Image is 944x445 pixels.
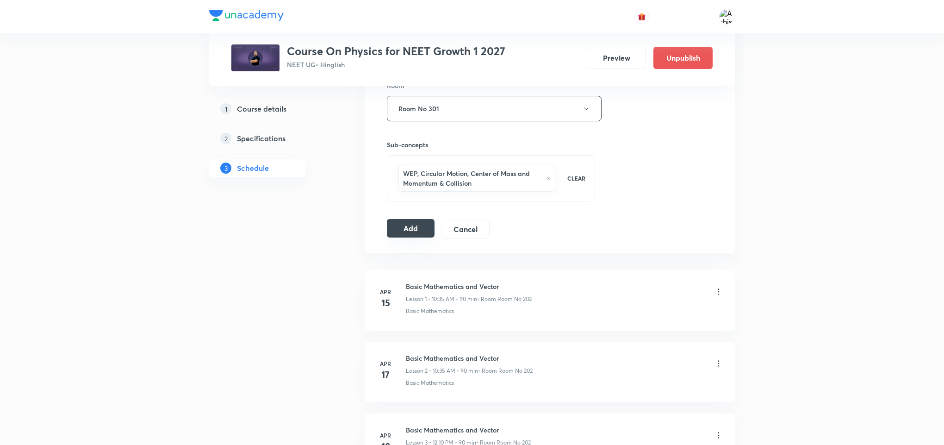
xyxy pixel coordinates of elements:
p: CLEAR [567,174,585,182]
h6: WEP, Circular Motion, Center of Mass and Momentum & Collision [403,169,542,188]
img: avatar [638,13,646,21]
p: Basic Mathematics [406,307,454,315]
button: Add [387,219,435,238]
h6: Basic Mathematics and Vector [406,282,532,291]
p: Lesson 1 • 10:35 AM • 90 min [406,295,477,303]
p: Basic Mathematics [406,379,454,387]
button: Cancel [442,220,490,238]
img: Ashish Kumar [719,9,735,25]
p: NEET UG • Hinglish [287,60,505,69]
button: avatar [634,9,649,24]
p: • Room Room No 202 [478,367,533,375]
h6: Apr [376,288,395,296]
h6: Apr [376,431,395,439]
img: Company Logo [209,10,284,21]
img: b69ecf6cd4894a2292446aabe0278607.jpg [231,44,279,71]
button: Preview [587,47,646,69]
a: Company Logo [209,10,284,24]
p: 2 [220,133,231,144]
h5: Specifications [237,133,286,144]
h6: Apr [376,359,395,368]
h5: Course details [237,103,286,114]
button: Room No 301 [387,96,602,121]
h4: 17 [376,368,395,382]
h3: Course On Physics for NEET Growth 1 2027 [287,44,505,58]
h6: Sub-concepts [387,140,595,150]
p: Lesson 2 • 10:35 AM • 90 min [406,367,478,375]
h6: Basic Mathematics and Vector [406,353,533,363]
p: 1 [220,103,231,114]
p: • Room Room No 202 [477,295,532,303]
h6: Basic Mathematics and Vector [406,425,531,435]
a: 1Course details [209,100,335,118]
h4: 15 [376,296,395,310]
button: Unpublish [653,47,713,69]
h5: Schedule [237,163,269,174]
a: 2Specifications [209,129,335,148]
p: 3 [220,163,231,174]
